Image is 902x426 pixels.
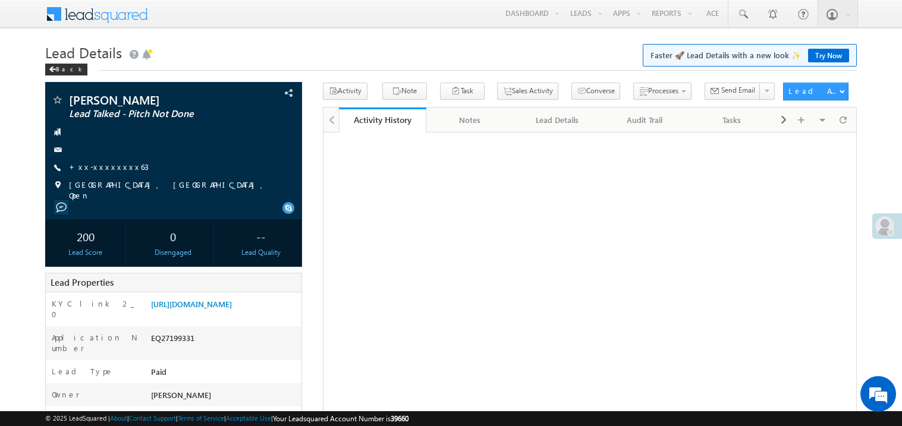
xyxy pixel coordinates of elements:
a: [URL][DOMAIN_NAME] [151,299,232,309]
div: EQ27199331 [148,332,301,349]
label: Application Number [52,332,139,354]
div: Lead Details [523,113,590,127]
a: Tasks [689,108,776,132]
div: Tasks [698,113,765,127]
button: Processes [633,83,692,100]
div: Lead Actions [788,86,839,96]
button: Sales Activity [497,83,558,100]
div: Disengaged [136,247,210,258]
span: Faster 🚀 Lead Details with a new look ✨ [650,49,849,61]
label: Lead Type [52,366,114,377]
span: Lead Properties [51,276,114,288]
span: © 2025 LeadSquared | | | | | [45,413,408,424]
a: Terms of Service [178,414,224,422]
span: Send Email [721,85,755,96]
label: KYC link 2_0 [52,298,139,320]
a: About [110,414,127,422]
button: Task [440,83,485,100]
span: [PERSON_NAME] [69,94,228,106]
span: Lead Details [45,43,122,62]
a: Back [45,63,93,73]
span: Lead Talked - Pitch Not Done [69,108,228,120]
span: Your Leadsquared Account Number is [273,414,408,423]
span: [PERSON_NAME] [151,390,211,400]
span: Processes [648,86,678,95]
div: Lead Quality [224,247,298,258]
div: Paid [148,366,301,383]
a: Acceptable Use [226,414,271,422]
div: 200 [48,225,123,247]
a: Contact Support [129,414,176,422]
a: Activity History [339,108,426,132]
a: Try Now [808,49,849,62]
div: -- [224,225,298,247]
button: Activity [323,83,367,100]
button: Send Email [705,83,760,100]
label: Owner [52,389,80,400]
button: Note [382,83,427,100]
a: +xx-xxxxxxxx63 [69,162,149,172]
div: Notes [436,113,503,127]
span: [GEOGRAPHIC_DATA], [GEOGRAPHIC_DATA], Open [69,179,277,201]
div: 0 [136,225,210,247]
button: Lead Actions [783,83,848,100]
div: Lead Score [48,247,123,258]
a: Notes [426,108,514,132]
a: Audit Trail [601,108,689,132]
span: 39660 [391,414,408,423]
div: Audit Trail [611,113,678,127]
div: Activity History [348,114,417,125]
div: Back [45,64,87,75]
a: Lead Details [514,108,601,132]
button: Converse [571,83,620,100]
